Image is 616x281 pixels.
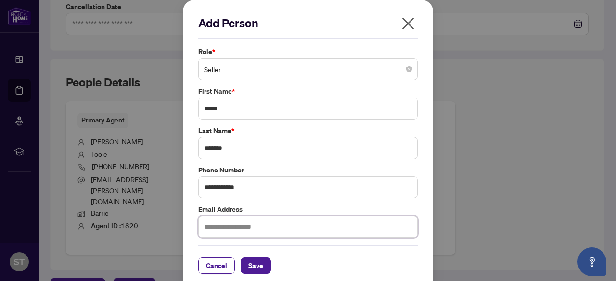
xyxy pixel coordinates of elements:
[198,86,418,97] label: First Name
[400,16,416,31] span: close
[577,247,606,276] button: Open asap
[206,258,227,273] span: Cancel
[198,204,418,215] label: Email Address
[198,125,418,136] label: Last Name
[248,258,263,273] span: Save
[198,47,418,57] label: Role
[198,15,418,31] h2: Add Person
[241,257,271,274] button: Save
[204,60,412,78] span: Seller
[406,66,412,72] span: close-circle
[198,257,235,274] button: Cancel
[198,165,418,175] label: Phone Number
